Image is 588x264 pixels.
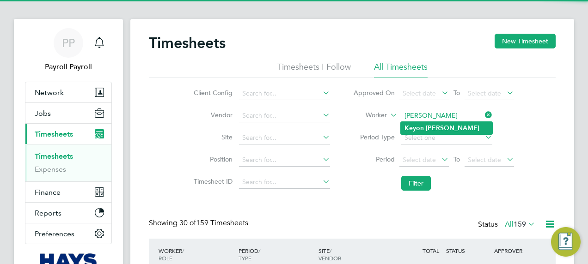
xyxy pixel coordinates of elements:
[25,203,111,223] button: Reports
[258,247,260,254] span: /
[62,37,75,49] span: PP
[318,254,341,262] span: VENDOR
[35,165,66,174] a: Expenses
[514,220,526,229] span: 159
[159,254,172,262] span: ROLE
[35,188,61,197] span: Finance
[277,61,351,78] li: Timesheets I Follow
[451,153,463,165] span: To
[423,247,439,254] span: TOTAL
[149,34,226,52] h2: Timesheets
[25,103,111,123] button: Jobs
[25,144,111,181] div: Timesheets
[403,89,436,97] span: Select date
[25,223,111,244] button: Preferences
[35,130,73,138] span: Timesheets
[495,34,556,48] button: New Timesheet
[239,87,330,100] input: Search for...
[25,61,112,72] span: Payroll Payroll
[35,152,73,161] a: Timesheets
[401,109,492,122] input: Search for...
[551,227,581,257] button: Engage Resource Center
[401,176,431,191] button: Filter
[451,87,463,99] span: To
[353,155,395,163] label: Period
[330,247,331,254] span: /
[149,218,250,228] div: Showing
[239,176,330,189] input: Search for...
[239,132,330,144] input: Search for...
[35,88,64,97] span: Network
[179,218,196,228] span: 30 of
[35,229,74,238] span: Preferences
[239,154,330,167] input: Search for...
[492,242,540,259] div: APPROVER
[401,132,492,144] input: Select one
[25,28,112,72] a: PPPayroll Payroll
[404,124,424,132] b: Keyon
[239,254,251,262] span: TYPE
[182,247,184,254] span: /
[25,182,111,202] button: Finance
[179,218,248,228] span: 159 Timesheets
[191,133,233,141] label: Site
[25,82,111,102] button: Network
[35,209,61,217] span: Reports
[468,89,501,97] span: Select date
[191,155,233,163] label: Position
[468,156,501,164] span: Select date
[426,124,479,132] b: [PERSON_NAME]
[191,111,233,119] label: Vendor
[444,242,492,259] div: STATUS
[353,89,395,97] label: Approved On
[345,111,387,120] label: Worker
[239,109,330,122] input: Search for...
[478,218,537,231] div: Status
[505,220,535,229] label: All
[353,133,395,141] label: Period Type
[35,109,51,118] span: Jobs
[25,124,111,144] button: Timesheets
[191,89,233,97] label: Client Config
[374,61,428,78] li: All Timesheets
[403,156,436,164] span: Select date
[191,177,233,186] label: Timesheet ID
